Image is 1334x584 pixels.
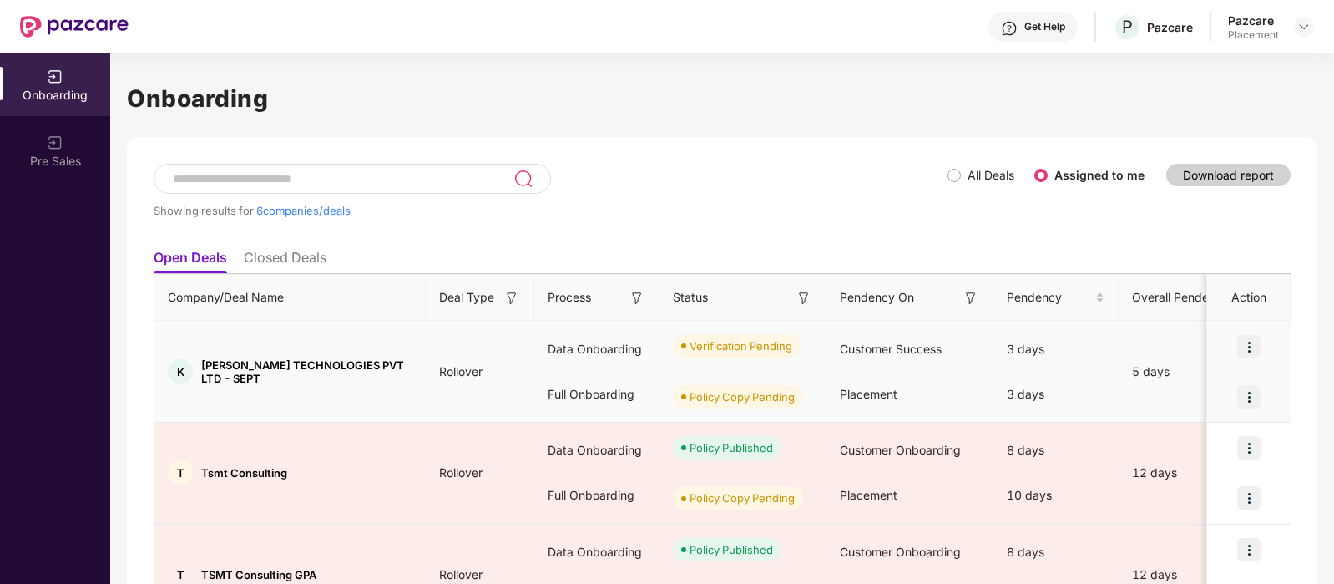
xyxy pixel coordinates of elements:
li: Open Deals [154,249,227,273]
span: Placement [840,387,897,401]
th: Overall Pendency [1119,275,1261,321]
span: Customer Onboarding [840,545,961,559]
img: svg+xml;base64,PHN2ZyBpZD0iSGVscC0zMngzMiIgeG1sbnM9Imh0dHA6Ly93d3cudzMub3JnLzIwMDAvc3ZnIiB3aWR0aD... [1001,20,1018,37]
span: Tsmt Consulting [201,466,287,480]
span: [PERSON_NAME] TECHNOLOGIES PVT LTD - SEPT [201,358,412,385]
img: svg+xml;base64,PHN2ZyB3aWR0aD0iMTYiIGhlaWdodD0iMTYiIHZpZXdCb3g9IjAgMCAxNiAxNiIgZmlsbD0ibm9uZSIgeG... [963,290,979,307]
img: icon [1237,436,1261,460]
th: Action [1207,275,1291,321]
span: Pendency On [840,288,914,307]
img: svg+xml;base64,PHN2ZyBpZD0iRHJvcGRvd24tMzJ4MzIiIHhtbG5zPSJodHRwOi8vd3d3LnczLm9yZy8yMDAwL3N2ZyIgd2... [1297,20,1311,33]
th: Pendency [993,275,1119,321]
div: Data Onboarding [534,530,659,575]
div: 3 days [993,327,1119,372]
div: 10 days [993,473,1119,518]
label: Assigned to me [1054,168,1145,182]
h1: Onboarding [127,80,1317,117]
div: Policy Copy Pending [690,490,795,506]
div: Placement [1228,28,1279,42]
div: T [168,460,193,485]
span: 6 companies/deals [256,204,351,217]
button: Download report [1166,164,1291,186]
img: svg+xml;base64,PHN2ZyB3aWR0aD0iMTYiIGhlaWdodD0iMTYiIHZpZXdCb3g9IjAgMCAxNiAxNiIgZmlsbD0ibm9uZSIgeG... [796,290,812,307]
img: svg+xml;base64,PHN2ZyB3aWR0aD0iMTYiIGhlaWdodD0iMTYiIHZpZXdCb3g9IjAgMCAxNiAxNiIgZmlsbD0ibm9uZSIgeG... [629,290,645,307]
img: New Pazcare Logo [20,16,129,38]
span: Rollover [426,465,496,480]
div: Data Onboarding [534,428,659,473]
img: icon [1237,335,1261,358]
img: svg+xml;base64,PHN2ZyB3aWR0aD0iMjAiIGhlaWdodD0iMjAiIHZpZXdCb3g9IjAgMCAyMCAyMCIgZmlsbD0ibm9uZSIgeG... [47,135,63,151]
th: Company/Deal Name [154,275,426,321]
div: Data Onboarding [534,327,659,372]
span: Rollover [426,567,496,581]
img: svg+xml;base64,PHN2ZyB3aWR0aD0iMjAiIGhlaWdodD0iMjAiIHZpZXdCb3g9IjAgMCAyMCAyMCIgZmlsbD0ibm9uZSIgeG... [47,69,63,85]
div: 3 days [993,372,1119,417]
div: Showing results for [154,204,947,217]
span: Deal Type [439,288,494,307]
span: Rollover [426,364,496,378]
div: Get Help [1024,20,1065,33]
img: svg+xml;base64,PHN2ZyB3aWR0aD0iMTYiIGhlaWdodD0iMTYiIHZpZXdCb3g9IjAgMCAxNiAxNiIgZmlsbD0ibm9uZSIgeG... [503,290,520,307]
span: TSMT Consulting GPA [201,568,316,581]
img: icon [1237,385,1261,409]
label: All Deals [968,168,1014,182]
div: 8 days [993,428,1119,473]
img: icon [1237,486,1261,510]
div: Policy Published [690,439,773,456]
div: 12 days [1119,566,1261,584]
div: 12 days [1119,464,1261,482]
span: Pendency [1007,288,1092,307]
li: Closed Deals [244,249,326,273]
div: Policy Copy Pending [690,388,795,405]
span: Status [673,288,708,307]
div: 5 days [1119,363,1261,381]
div: Full Onboarding [534,372,659,417]
div: K [168,359,193,384]
span: Customer Onboarding [840,443,961,457]
div: Verification Pending [690,338,792,354]
div: Pazcare [1228,13,1279,28]
div: Policy Published [690,541,773,558]
span: Placement [840,488,897,502]
span: P [1122,17,1133,37]
div: 8 days [993,530,1119,575]
div: Full Onboarding [534,473,659,518]
div: Pazcare [1147,19,1193,35]
img: svg+xml;base64,PHN2ZyB3aWR0aD0iMjQiIGhlaWdodD0iMjUiIHZpZXdCb3g9IjAgMCAyNCAyNSIgZmlsbD0ibm9uZSIgeG... [513,169,533,189]
span: Process [548,288,591,307]
span: Customer Success [840,342,942,356]
img: icon [1237,538,1261,561]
